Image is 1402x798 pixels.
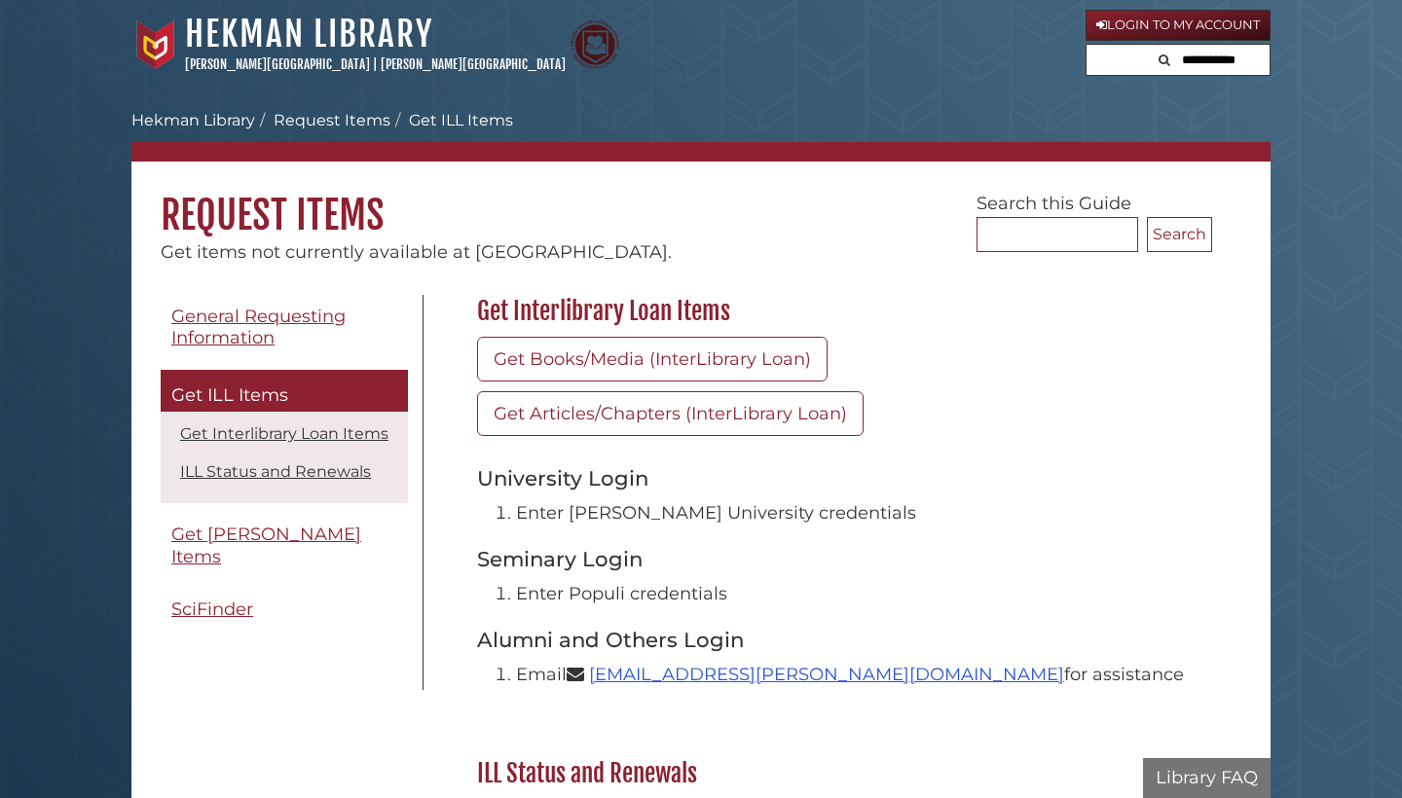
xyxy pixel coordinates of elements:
a: Get Interlibrary Loan Items [180,424,388,443]
span: | [373,56,378,72]
span: Get items not currently available at [GEOGRAPHIC_DATA]. [161,241,672,263]
h3: Seminary Login [477,546,1202,571]
a: SciFinder [161,588,408,632]
li: Get ILL Items [390,109,513,132]
a: Get [PERSON_NAME] Items [161,513,408,578]
button: Search [1153,45,1176,71]
span: General Requesting Information [171,306,346,349]
a: Get ILL Items [161,370,408,413]
span: Get ILL Items [171,384,288,406]
h2: ILL Status and Renewals [467,758,1212,789]
a: [PERSON_NAME][GEOGRAPHIC_DATA] [381,56,566,72]
h1: Request Items [131,162,1271,239]
nav: breadcrumb [131,109,1271,162]
i: Search [1159,54,1170,66]
li: Email for assistance [516,662,1202,688]
a: ILL Status and Renewals [180,462,371,481]
button: Library FAQ [1143,758,1271,798]
button: Search [1147,217,1212,252]
li: Enter Populi credentials [516,581,1202,607]
span: Get [PERSON_NAME] Items [171,524,361,567]
a: Hekman Library [131,111,255,129]
span: SciFinder [171,598,253,620]
h3: Alumni and Others Login [477,627,1202,652]
a: Login to My Account [1086,10,1271,41]
div: Guide Pages [161,295,408,641]
h2: Get Interlibrary Loan Items [467,296,1212,327]
a: Request Items [274,111,390,129]
a: Hekman Library [185,13,433,55]
h3: University Login [477,465,1202,490]
li: Enter [PERSON_NAME] University credentials [516,500,1202,526]
a: [PERSON_NAME][GEOGRAPHIC_DATA] [185,56,370,72]
a: Get Books/Media (InterLibrary Loan) [477,337,828,381]
img: Calvin Theological Seminary [571,20,619,69]
a: Get Articles/Chapters (InterLibrary Loan) [477,391,864,436]
a: [EMAIL_ADDRESS][PERSON_NAME][DOMAIN_NAME] [589,664,1064,685]
img: Calvin University [131,20,180,69]
a: General Requesting Information [161,295,408,360]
